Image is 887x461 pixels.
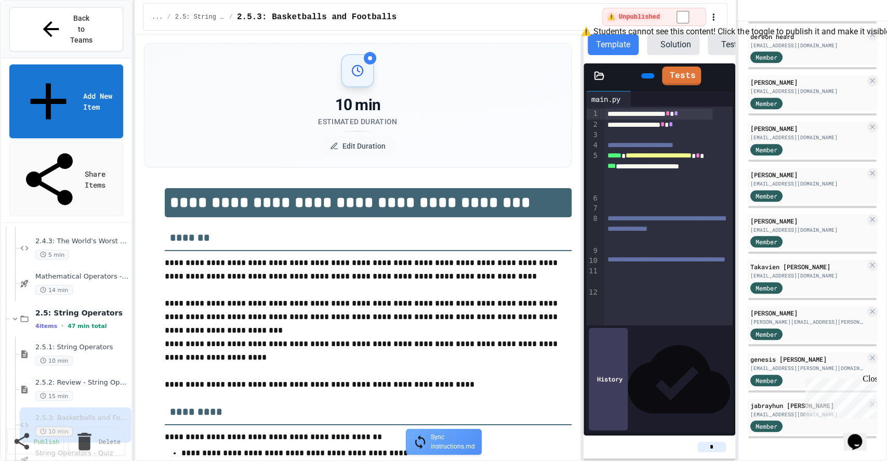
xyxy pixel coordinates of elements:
span: Mathematical Operators - Quiz [35,272,129,281]
span: 2.5.2: Review - String Operators [35,378,129,387]
span: Member [756,52,777,62]
div: [PERSON_NAME] [750,124,865,133]
div: 2 [586,120,599,130]
span: 2.5: String Operators [175,13,225,21]
div: 11 [586,266,599,287]
div: [PERSON_NAME] [750,216,865,226]
span: Member [756,99,777,108]
div: [PERSON_NAME] [750,308,865,318]
span: 10 min [35,355,73,365]
div: [PERSON_NAME] [750,77,865,87]
span: 2.5: String Operators [35,308,129,317]
div: Estimated Duration [318,116,397,127]
span: Back to Teams [69,13,94,46]
button: Edit Duration [320,136,396,156]
span: Member [756,191,777,201]
span: 5 min [35,249,69,259]
div: 9 [586,246,599,256]
a: Delete [68,427,125,456]
div: [EMAIL_ADDRESS][DOMAIN_NAME] [750,226,865,234]
div: 1 [586,109,599,120]
span: 15 min [35,391,73,401]
div: [EMAIL_ADDRESS][PERSON_NAME][DOMAIN_NAME] [750,364,865,372]
span: Member [756,330,777,339]
a: Publish [7,429,64,454]
div: Takavien [PERSON_NAME] [750,262,865,271]
div: 10 min [318,96,397,114]
button: Solution [647,34,699,55]
span: 2.5.1: String Operators [35,343,129,351]
div: [PERSON_NAME][EMAIL_ADDRESS][PERSON_NAME][DOMAIN_NAME] [750,318,865,326]
a: Add New Item [9,64,123,138]
div: 8 [586,214,599,246]
span: 47 min total [68,322,107,328]
button: Template [588,34,639,55]
div: 10 [586,256,599,266]
span: 2.5.3: Basketballs and Footballs [35,413,127,422]
div: 12 [586,287,599,298]
div: 6 [586,193,599,204]
div: 4 [586,140,599,151]
span: ⚠️ Unpublished [607,13,659,21]
div: [PERSON_NAME] [750,170,865,179]
button: Tests [708,34,749,55]
span: / [229,13,233,21]
span: • [61,321,63,330]
div: [EMAIL_ADDRESS][DOMAIN_NAME] [750,134,865,141]
div: [EMAIL_ADDRESS][DOMAIN_NAME] [750,180,865,188]
div: ⚠️ Students cannot see this content! Click the toggle to publish it and make it visible to your c... [602,8,706,26]
div: 7 [586,203,599,214]
span: 2.5.3: Basketballs and Footballs [237,11,396,23]
span: ... [152,13,163,21]
div: [EMAIL_ADDRESS][DOMAIN_NAME] [750,411,865,418]
iframe: chat widget [801,374,877,418]
span: Member [756,422,777,431]
div: 5 [586,151,599,193]
button: Back to Teams [9,7,123,51]
span: 4 items [35,322,57,328]
div: [EMAIL_ADDRESS][DOMAIN_NAME] [750,87,865,95]
div: genesis [PERSON_NAME] [750,354,865,364]
div: History [589,328,628,430]
div: Chat with us now!Close [4,4,72,66]
span: Member [756,237,777,246]
div: jabrayhun [PERSON_NAME] [750,401,865,410]
span: 14 min [35,285,73,295]
div: 3 [586,130,599,140]
iframe: chat widget [843,419,877,451]
span: Member [756,145,777,154]
span: Member [756,376,777,385]
span: / [167,13,170,21]
a: Tests [662,67,701,85]
a: Share Items [9,142,123,216]
span: String Operators - Quiz [35,449,127,457]
div: [EMAIL_ADDRESS][DOMAIN_NAME] [750,272,865,280]
div: [EMAIL_ADDRESS][DOMAIN_NAME] [750,42,865,49]
input: publish toggle [664,11,701,23]
div: main.py [586,94,626,104]
span: Member [756,283,777,293]
div: main.py [586,91,631,107]
span: 2.4.3: The World's Worst Farmer's Market [35,236,129,245]
span: 10 min [35,426,73,436]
